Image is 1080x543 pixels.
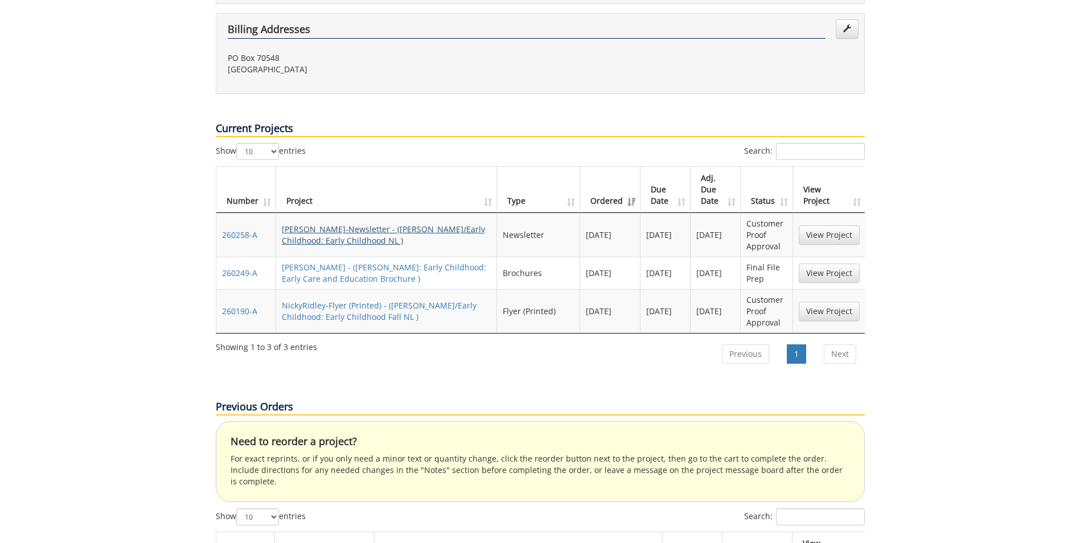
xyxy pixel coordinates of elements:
[216,400,865,416] p: Previous Orders
[799,302,860,321] a: View Project
[691,167,741,213] th: Adj. Due Date: activate to sort column ascending
[691,213,741,257] td: [DATE]
[580,289,640,333] td: [DATE]
[216,121,865,137] p: Current Projects
[640,289,691,333] td: [DATE]
[497,289,580,333] td: Flyer (Printed)
[216,143,306,160] label: Show entries
[793,167,865,213] th: View Project: activate to sort column ascending
[787,344,806,364] a: 1
[236,508,279,525] select: Showentries
[799,264,860,283] a: View Project
[228,24,826,39] h4: Billing Addresses
[776,508,865,525] input: Search:
[228,52,532,64] p: PO Box 70548
[776,143,865,160] input: Search:
[744,508,865,525] label: Search:
[640,167,691,213] th: Due Date: activate to sort column ascending
[580,257,640,289] td: [DATE]
[231,453,850,487] p: For exact reprints, or if you only need a minor text or quantity change, click the reorder button...
[276,167,498,213] th: Project: activate to sort column ascending
[741,289,792,333] td: Customer Proof Approval
[691,257,741,289] td: [DATE]
[231,436,850,447] h4: Need to reorder a project?
[836,19,859,39] a: Edit Addresses
[580,213,640,257] td: [DATE]
[580,167,640,213] th: Ordered: activate to sort column ascending
[741,213,792,257] td: Customer Proof Approval
[497,257,580,289] td: Brochures
[640,257,691,289] td: [DATE]
[216,337,317,353] div: Showing 1 to 3 of 3 entries
[741,257,792,289] td: Final File Prep
[497,167,580,213] th: Type: activate to sort column ascending
[216,508,306,525] label: Show entries
[222,306,257,316] a: 260190-A
[282,262,486,284] a: [PERSON_NAME] - ([PERSON_NAME]: Early Childhood: Early Care and Education Brochure )
[497,213,580,257] td: Newsletter
[282,224,485,246] a: [PERSON_NAME]-Newsletter - ([PERSON_NAME]/Early Childhood: Early Childhood NL )
[222,268,257,278] a: 260249-A
[799,225,860,245] a: View Project
[228,64,532,75] p: [GEOGRAPHIC_DATA]
[744,143,865,160] label: Search:
[824,344,856,364] a: Next
[722,344,769,364] a: Previous
[282,300,477,322] a: NickyRidley-Flyer (Printed) - ([PERSON_NAME]/Early Childhood: Early Childhood Fall NL )
[216,167,276,213] th: Number: activate to sort column ascending
[691,289,741,333] td: [DATE]
[741,167,792,213] th: Status: activate to sort column ascending
[640,213,691,257] td: [DATE]
[222,229,257,240] a: 260258-A
[236,143,279,160] select: Showentries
